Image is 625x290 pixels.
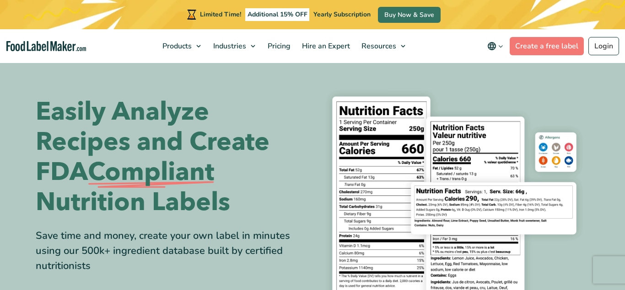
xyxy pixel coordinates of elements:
span: Yearly Subscription [313,10,371,19]
span: Products [160,41,193,51]
span: Limited Time! [200,10,241,19]
a: Hire an Expert [296,29,354,63]
a: Resources [356,29,410,63]
h1: Easily Analyze Recipes and Create FDA Nutrition Labels [36,97,306,217]
a: Login [588,37,619,55]
span: Compliant [88,157,214,187]
a: Buy Now & Save [378,7,441,23]
span: Pricing [265,41,291,51]
span: Industries [210,41,247,51]
a: Products [157,29,205,63]
div: Save time and money, create your own label in minutes using our 500k+ ingredient database built b... [36,228,306,274]
a: Industries [208,29,260,63]
span: Hire an Expert [299,41,351,51]
a: Create a free label [510,37,584,55]
span: Additional 15% OFF [245,8,310,21]
a: Pricing [262,29,294,63]
span: Resources [359,41,397,51]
